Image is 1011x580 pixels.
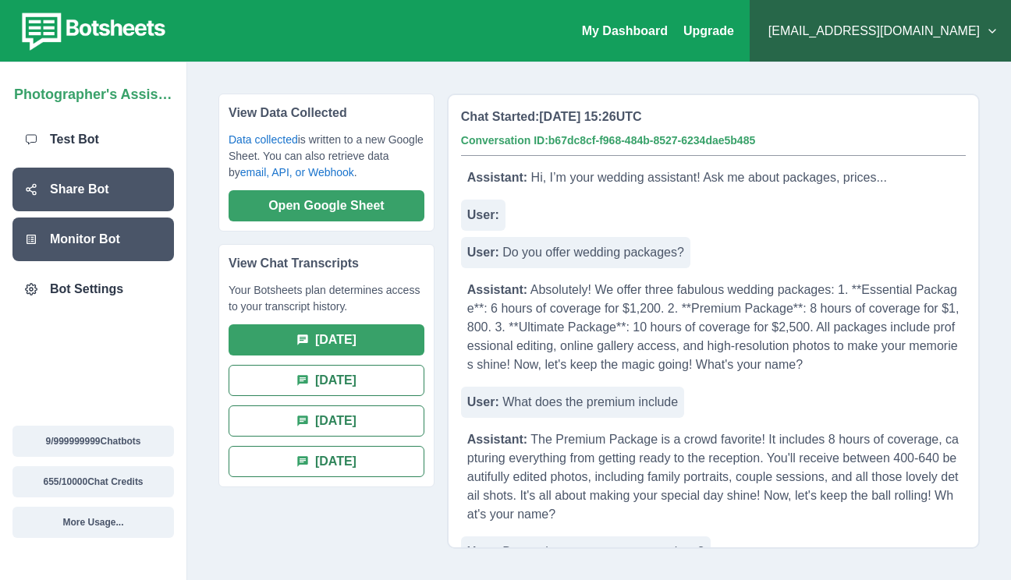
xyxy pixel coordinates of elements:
p: Photographer's Assistant [14,78,172,105]
p: Do you offer wedding packages? [461,237,690,268]
button: [DATE] [229,405,424,437]
p: Conversation ID: b67dc8cf-f968-484b-8527-6234dae5b485 [461,133,755,149]
b: Assistant: [467,433,527,446]
button: 655/10000Chat Credits [12,466,174,497]
a: Upgrade [683,24,734,37]
p: Share Bot [50,180,109,199]
p: Chat Started: [DATE] 15:26 UTC [461,108,642,126]
b: Assistant: [467,171,527,184]
p: View Chat Transcripts [229,254,424,282]
a: Open Google Sheet [229,198,424,211]
a: email, API, or Webhook [240,166,354,179]
button: More Usage... [12,507,174,538]
button: [DATE] [229,324,424,355]
b: Assistant: [467,283,527,296]
button: [DATE] [229,446,424,477]
p: The Premium Package is a crowd favorite! It includes 8 hours of coverage, capturing everything fr... [461,424,966,530]
button: Open Google Sheet [229,190,424,221]
b: User: [467,545,499,558]
b: User: [467,246,499,259]
img: botsheets-logo.png [12,9,170,53]
p: is written to a new Google Sheet. You can also retrieve data by . [229,132,424,190]
p: Monitor Bot [50,230,120,249]
button: [EMAIL_ADDRESS][DOMAIN_NAME] [762,16,999,47]
p: Absolutely! We offer three fabulous wedding packages: 1. **Essential Package**: 6 hours of covera... [461,274,966,380]
p: What does the premium include [461,387,684,418]
button: [DATE] [229,365,424,396]
p: View Data Collected [229,104,424,132]
a: Data collected [229,133,298,146]
a: My Dashboard [582,24,668,37]
b: User: [467,208,499,221]
p: Test Bot [50,130,99,149]
p: Bot Settings [50,280,123,299]
button: 9/999999999Chatbots [12,426,174,457]
p: Your Botsheets plan determines access to your transcript history. [229,282,424,324]
b: User: [467,395,499,408]
p: Hi, I’m your wedding assistant! Ask me about packages, prices... [461,162,893,193]
p: Do you have engagement sessions? [461,536,711,568]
